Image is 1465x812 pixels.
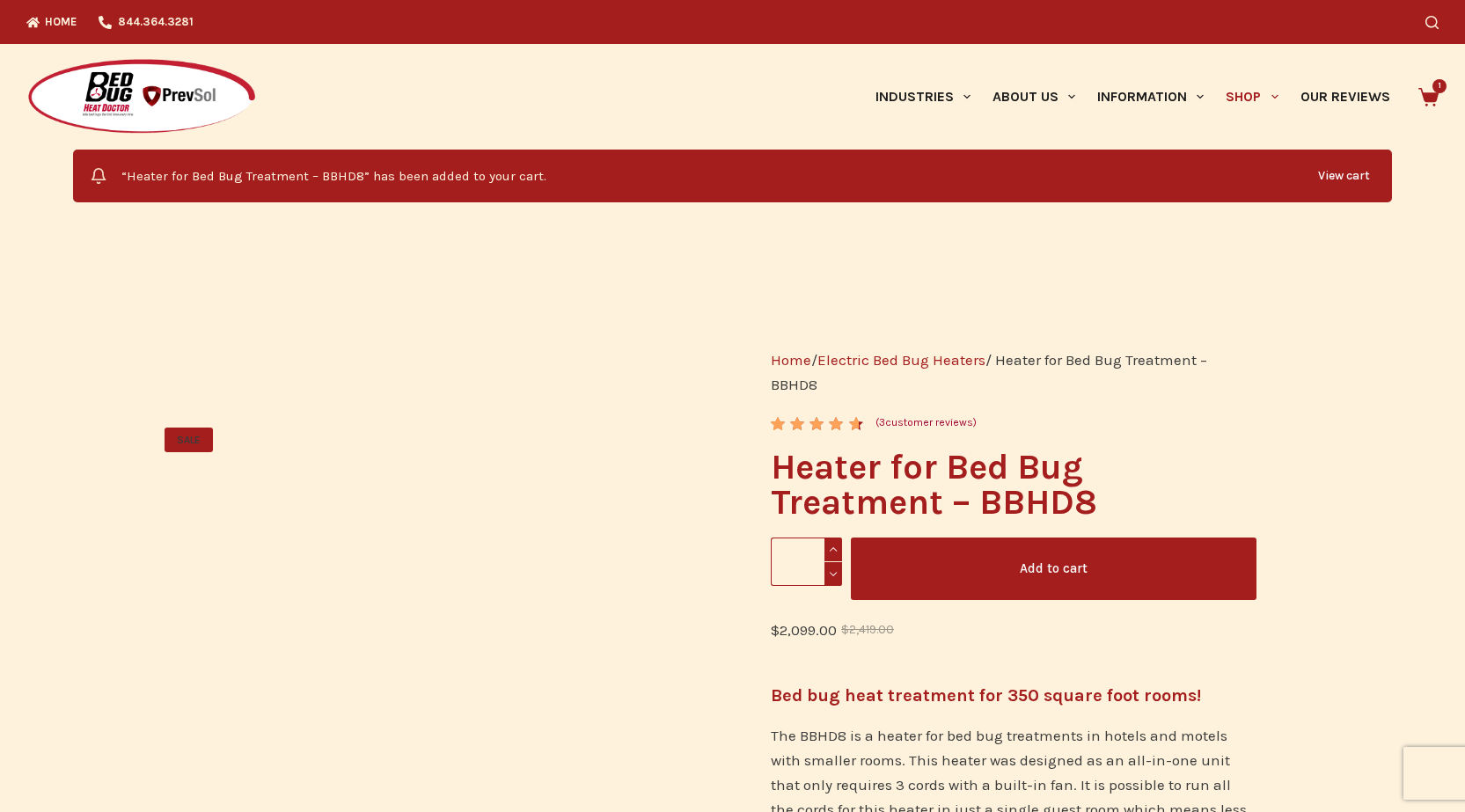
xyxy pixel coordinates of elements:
[26,58,257,136] img: Prevsol/Bed Bug Heat Doctor
[981,44,1086,150] a: About Us
[1087,44,1215,150] a: Information
[875,414,977,432] a: (3customer reviews)
[771,450,1256,520] h1: Heater for Bed Bug Treatment – BBHD8
[879,416,885,428] span: 3
[851,538,1256,600] button: Add to cart
[864,44,1401,150] nav: Primary
[1425,16,1439,29] button: Search
[1289,44,1401,150] a: Our Reviews
[73,150,1392,202] div: “Heater for Bed Bug Treatment – BBHD8” has been added to your cart.
[771,417,865,430] div: Rated 4.67 out of 5
[771,351,811,369] a: Home
[771,685,1201,706] strong: Bed bug heat treatment for 350 square foot rooms!
[1215,44,1289,150] a: Shop
[771,538,842,586] input: Product quantity
[841,623,894,636] bdi: 2,419.00
[1305,158,1383,194] a: View cart
[771,621,780,639] span: $
[841,623,849,636] span: $
[771,621,837,639] bdi: 2,099.00
[817,351,985,369] a: Electric Bed Bug Heaters
[771,417,783,444] span: 3
[1432,79,1447,93] span: 1
[771,347,1256,397] nav: Breadcrumb
[165,428,213,452] span: SALE
[771,417,859,538] span: Rated out of 5 based on customer ratings
[864,44,981,150] a: Industries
